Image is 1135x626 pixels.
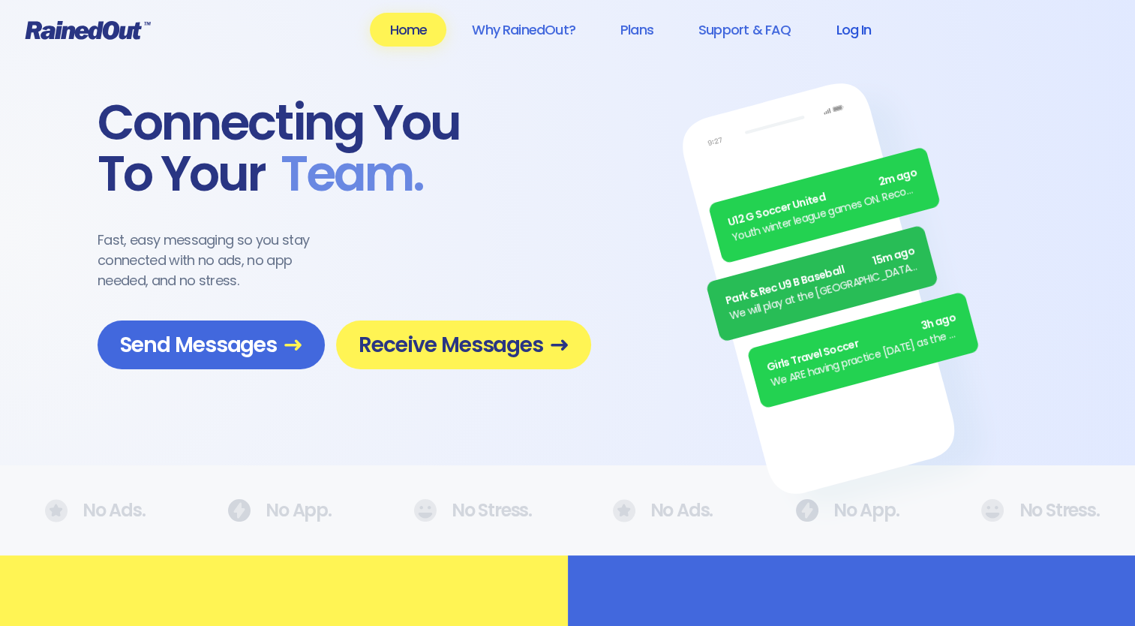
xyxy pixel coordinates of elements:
a: Receive Messages [336,321,591,369]
img: No Ads. [795,499,818,522]
div: No Stress. [413,499,523,522]
a: Support & FAQ [679,13,810,47]
img: No Ads. [45,499,68,522]
span: 2m ago [877,165,919,191]
div: Park & Rec U9 B Baseball [724,243,917,309]
span: Team . [266,149,423,200]
a: Log In [816,13,890,47]
a: Send Messages [98,321,325,369]
div: We will play at the [GEOGRAPHIC_DATA]. Wear white, be at the field by 5pm. [728,258,920,324]
div: No Stress. [980,499,1090,522]
a: Why RainedOut? [452,13,595,47]
span: 15m ago [871,243,916,269]
div: We ARE having practice [DATE] as the sun is finally out. [769,325,962,391]
div: Girls Travel Soccer [765,310,958,376]
div: Connecting You To Your [98,98,591,200]
div: No Ads. [45,499,137,522]
div: No App. [227,499,323,522]
div: No App. [795,499,891,522]
a: Home [370,13,446,47]
div: U12 G Soccer United [726,165,919,231]
img: No Ads. [980,499,1004,522]
img: No Ads. [227,499,251,522]
span: Send Messages [120,332,302,358]
a: Plans [601,13,673,47]
div: Youth winter league games ON. Recommend running shoes/sneakers for players as option for footwear. [731,180,923,246]
span: 3h ago [919,310,957,335]
img: No Ads. [613,499,635,522]
img: No Ads. [413,499,437,522]
div: Fast, easy messaging so you stay connected with no ads, no app needed, and no stress. [98,230,338,290]
div: No Ads. [613,499,705,522]
span: Receive Messages [359,332,569,358]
